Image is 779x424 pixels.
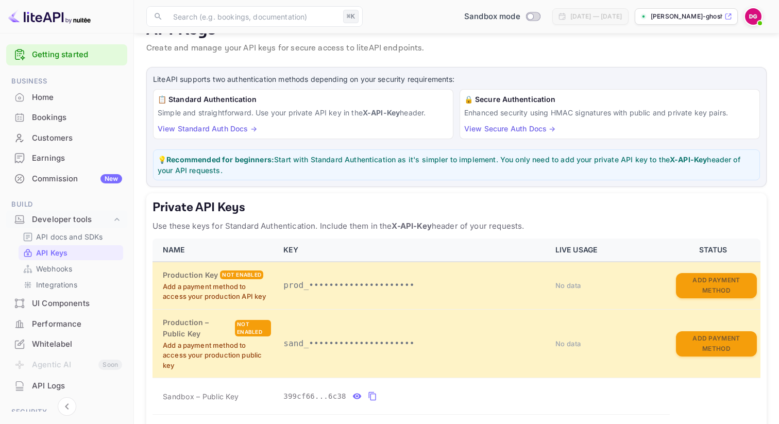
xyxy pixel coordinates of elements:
p: API Keys [36,247,67,258]
div: Earnings [6,148,127,168]
span: Security [6,406,127,418]
div: Whitelabel [32,338,122,350]
strong: Recommended for beginners: [166,155,274,164]
p: Webhooks [36,263,72,274]
div: New [100,174,122,183]
div: Webhooks [19,261,123,276]
button: Add Payment Method [676,273,757,298]
a: View Standard Auth Docs → [158,124,257,133]
strong: X-API-Key [392,221,431,231]
div: Developer tools [6,211,127,229]
div: Not enabled [220,270,263,279]
input: Search (e.g. bookings, documentation) [167,6,339,27]
div: Customers [6,128,127,148]
th: STATUS [670,239,760,262]
div: UI Components [6,294,127,314]
a: API Logs [6,376,127,395]
p: API docs and SDKs [36,231,103,242]
a: Performance [6,314,127,333]
a: Add Payment Method [676,280,757,289]
a: Getting started [32,49,122,61]
p: Create and manage your API keys for secure access to liteAPI endpoints. [146,42,767,55]
div: Bookings [32,112,122,124]
div: Home [6,88,127,108]
a: Whitelabel [6,334,127,353]
p: sand_••••••••••••••••••••• [283,337,543,350]
div: Integrations [19,277,123,292]
strong: X-API-Key [670,155,707,164]
div: CommissionNew [6,169,127,189]
p: prod_••••••••••••••••••••• [283,279,543,292]
h6: Production – Public Key [163,317,233,340]
a: Integrations [23,279,119,290]
div: API Logs [6,376,127,396]
p: Add a payment method to access your production API key [163,282,271,302]
a: API docs and SDKs [23,231,119,242]
strong: X-API-Key [363,108,400,117]
div: Developer tools [32,214,112,226]
a: Earnings [6,148,127,167]
div: Commission [32,173,122,185]
h6: 🔒 Secure Authentication [464,94,755,105]
p: [PERSON_NAME]-ghosh-3md1i.n... [651,12,722,21]
div: UI Components [32,298,122,310]
p: API Keys [146,20,767,40]
span: Build [6,199,127,210]
p: Use these keys for Standard Authentication. Include them in the header of your requests. [153,220,760,232]
img: LiteAPI logo [8,8,91,25]
div: ⌘K [343,10,359,23]
button: Add Payment Method [676,331,757,357]
span: Sandbox – Public Key [163,391,239,402]
p: 💡 Start with Standard Authentication as it's simpler to implement. You only need to add your priv... [158,154,755,176]
p: Integrations [36,279,77,290]
th: KEY [277,239,549,262]
div: Home [32,92,122,104]
button: Collapse navigation [58,397,76,416]
div: Switch to Production mode [460,11,544,23]
span: 399cf66...6c38 [283,391,346,402]
p: Simple and straightforward. Use your private API key in the header. [158,107,449,118]
div: [DATE] — [DATE] [570,12,622,21]
h5: Private API Keys [153,199,760,216]
span: No data [555,340,581,348]
img: Debankur Ghosh [745,8,761,25]
span: Business [6,76,127,87]
div: Whitelabel [6,334,127,354]
a: CommissionNew [6,169,127,188]
div: Performance [32,318,122,330]
a: Home [6,88,127,107]
div: API Keys [19,245,123,260]
a: UI Components [6,294,127,313]
div: Bookings [6,108,127,128]
a: Webhooks [23,263,119,274]
p: Add a payment method to access your production public key [163,341,271,371]
div: Performance [6,314,127,334]
h6: 📋 Standard Authentication [158,94,449,105]
a: Bookings [6,108,127,127]
a: View Secure Auth Docs → [464,124,555,133]
div: API docs and SDKs [19,229,123,244]
div: API Logs [32,380,122,392]
span: Sandbox mode [464,11,520,23]
th: NAME [153,239,277,262]
th: LIVE USAGE [549,239,670,262]
a: Add Payment Method [676,338,757,347]
div: Earnings [32,152,122,164]
div: Getting started [6,44,127,65]
a: Customers [6,128,127,147]
h6: Production Key [163,269,218,281]
div: Customers [32,132,122,144]
p: LiteAPI supports two authentication methods depending on your security requirements: [153,74,760,85]
p: Enhanced security using HMAC signatures with public and private key pairs. [464,107,755,118]
a: API Keys [23,247,119,258]
span: No data [555,281,581,290]
div: Not enabled [235,320,271,336]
